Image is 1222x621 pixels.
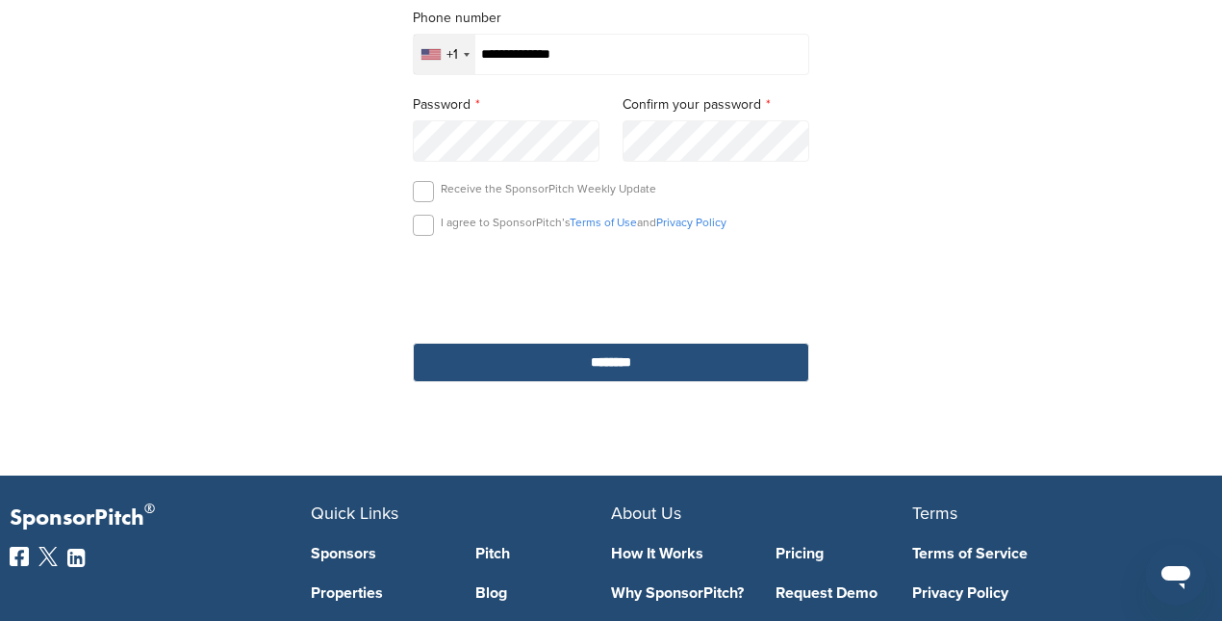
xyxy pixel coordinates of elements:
a: Sponsors [311,546,446,561]
iframe: Button to launch messaging window [1145,544,1207,606]
a: Pitch [475,546,611,561]
span: About Us [611,503,681,524]
a: Properties [311,585,446,601]
img: Twitter [38,547,58,566]
span: Terms [912,503,957,524]
iframe: reCAPTCHA [501,258,721,315]
p: I agree to SponsorPitch’s and [441,215,726,230]
p: SponsorPitch [10,505,311,532]
a: Terms of Use [570,216,637,229]
img: Facebook [10,547,29,566]
span: ® [144,497,155,521]
a: Why SponsorPitch? [611,585,747,601]
label: Phone number [413,8,809,29]
a: Privacy Policy [912,585,1184,601]
a: Terms of Service [912,546,1184,561]
label: Password [413,94,599,116]
span: Quick Links [311,503,398,524]
label: Confirm your password [623,94,809,116]
p: Receive the SponsorPitch Weekly Update [441,181,656,196]
a: Blog [475,585,611,601]
a: Pricing [776,546,911,561]
a: How It Works [611,546,747,561]
div: +1 [446,48,458,62]
a: Privacy Policy [656,216,726,229]
a: Request Demo [776,585,911,601]
div: Selected country [414,35,475,74]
